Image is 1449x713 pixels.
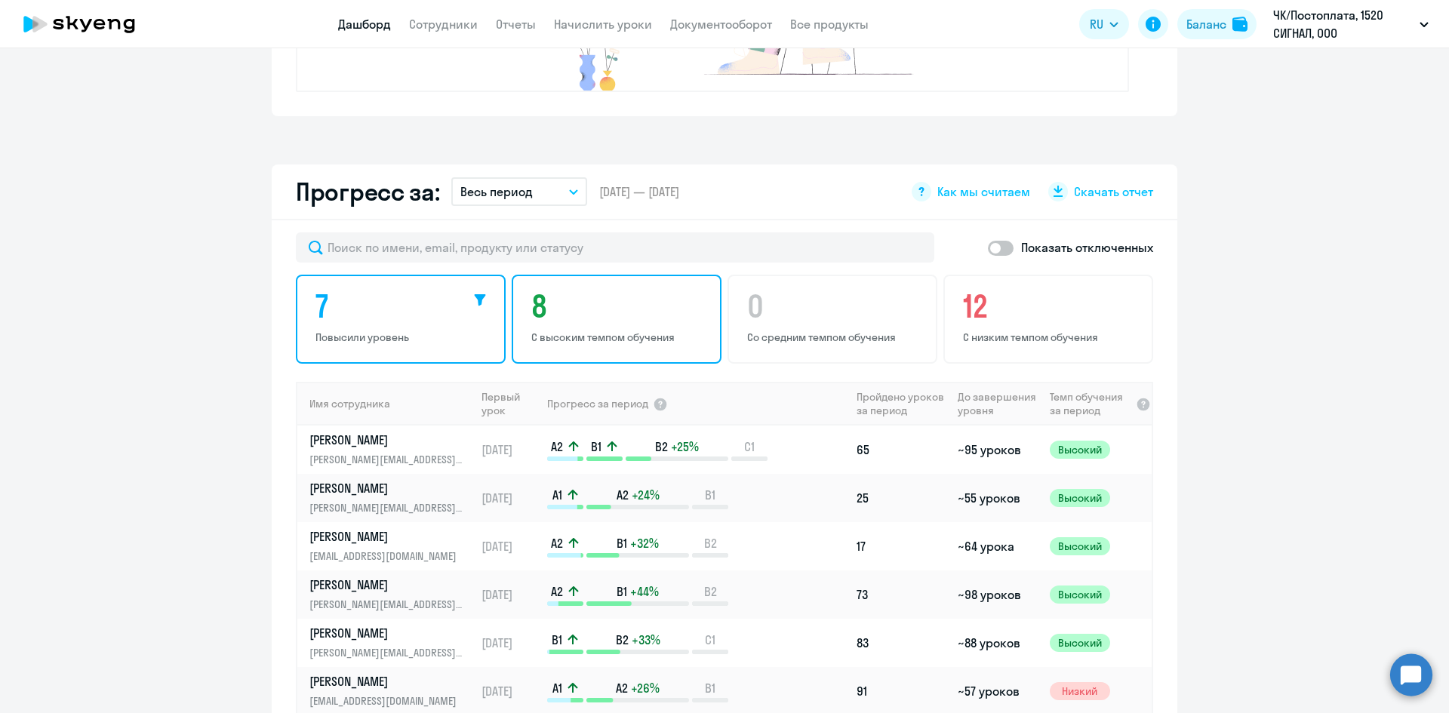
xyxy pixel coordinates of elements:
th: Имя сотрудника [297,382,475,426]
td: 17 [851,522,952,570]
a: [PERSON_NAME][PERSON_NAME][EMAIL_ADDRESS][DOMAIN_NAME] [309,576,475,613]
span: B1 [705,680,715,696]
span: A2 [551,535,563,552]
a: Все продукты [790,17,869,32]
span: B1 [617,583,627,600]
span: B1 [552,632,562,648]
div: Баланс [1186,15,1226,33]
td: ~88 уроков [952,619,1043,667]
span: RU [1090,15,1103,33]
td: [DATE] [475,570,546,619]
span: B1 [705,487,715,503]
td: ~95 уроков [952,426,1043,474]
td: [DATE] [475,522,546,570]
h4: 7 [315,288,491,324]
img: balance [1232,17,1247,32]
p: [PERSON_NAME] [309,673,465,690]
p: [PERSON_NAME] [309,576,465,593]
td: 25 [851,474,952,522]
button: Балансbalance [1177,9,1257,39]
span: Высокий [1050,634,1110,652]
td: [DATE] [475,619,546,667]
span: B2 [704,583,717,600]
td: 83 [851,619,952,667]
span: +32% [630,535,659,552]
span: A2 [617,487,629,503]
td: 73 [851,570,952,619]
p: [PERSON_NAME] [309,625,465,641]
a: [PERSON_NAME][EMAIL_ADDRESS][DOMAIN_NAME] [309,673,475,709]
p: [PERSON_NAME][EMAIL_ADDRESS][PERSON_NAME][DOMAIN_NAME] [309,644,465,661]
p: Повысили уровень [315,330,491,344]
a: Отчеты [496,17,536,32]
p: ЧК/Постоплата, 1520 СИГНАЛ, ООО [1273,6,1414,42]
a: [PERSON_NAME][PERSON_NAME][EMAIL_ADDRESS][PERSON_NAME][DOMAIN_NAME] [309,625,475,661]
span: +24% [632,487,660,503]
span: +26% [631,680,660,696]
h4: 8 [531,288,706,324]
td: ~98 уроков [952,570,1043,619]
span: +25% [671,438,699,455]
p: [PERSON_NAME][EMAIL_ADDRESS][DOMAIN_NAME] [309,499,465,516]
th: До завершения уровня [952,382,1043,426]
td: [DATE] [475,426,546,474]
a: Документооборот [670,17,772,32]
span: A1 [552,680,562,696]
span: A1 [552,487,562,503]
span: B2 [616,632,629,648]
span: A2 [551,438,563,455]
p: Весь период [460,183,533,201]
td: ~55 уроков [952,474,1043,522]
td: 65 [851,426,952,474]
p: [PERSON_NAME][EMAIL_ADDRESS][DOMAIN_NAME] [309,451,465,468]
span: A2 [616,680,628,696]
span: Высокий [1050,489,1110,507]
span: Высокий [1050,585,1110,604]
p: Показать отключенных [1021,238,1153,257]
span: +44% [630,583,659,600]
button: RU [1079,9,1129,39]
h2: Прогресс за: [296,177,439,207]
p: С высоким темпом обучения [531,330,706,344]
span: [DATE] — [DATE] [599,183,679,200]
p: [PERSON_NAME] [309,480,465,496]
a: Дашборд [338,17,391,32]
span: Скачать отчет [1074,183,1153,200]
h4: 12 [963,288,1138,324]
p: [PERSON_NAME] [309,432,465,448]
span: Как мы считаем [937,183,1030,200]
button: ЧК/Постоплата, 1520 СИГНАЛ, ООО [1266,6,1436,42]
p: [PERSON_NAME] [309,528,465,545]
td: ~64 урока [952,522,1043,570]
span: Темп обучения за период [1050,390,1131,417]
button: Весь период [451,177,587,206]
td: [DATE] [475,474,546,522]
p: [EMAIL_ADDRESS][DOMAIN_NAME] [309,548,465,564]
span: Прогресс за период [547,397,648,410]
span: A2 [551,583,563,600]
span: Высокий [1050,441,1110,459]
a: Начислить уроки [554,17,652,32]
input: Поиск по имени, email, продукту или статусу [296,232,934,263]
span: B2 [655,438,668,455]
span: +33% [632,632,660,648]
span: B2 [704,535,717,552]
a: Сотрудники [409,17,478,32]
a: [PERSON_NAME][PERSON_NAME][EMAIL_ADDRESS][DOMAIN_NAME] [309,480,475,516]
span: Низкий [1050,682,1110,700]
p: [PERSON_NAME][EMAIL_ADDRESS][DOMAIN_NAME] [309,596,465,613]
th: Первый урок [475,382,546,426]
a: [PERSON_NAME][EMAIL_ADDRESS][DOMAIN_NAME] [309,528,475,564]
th: Пройдено уроков за период [851,382,952,426]
span: C1 [744,438,755,455]
p: [EMAIL_ADDRESS][DOMAIN_NAME] [309,693,465,709]
span: C1 [705,632,715,648]
a: [PERSON_NAME][PERSON_NAME][EMAIL_ADDRESS][DOMAIN_NAME] [309,432,475,468]
p: С низким темпом обучения [963,330,1138,344]
span: B1 [617,535,627,552]
span: Высокий [1050,537,1110,555]
span: B1 [591,438,601,455]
